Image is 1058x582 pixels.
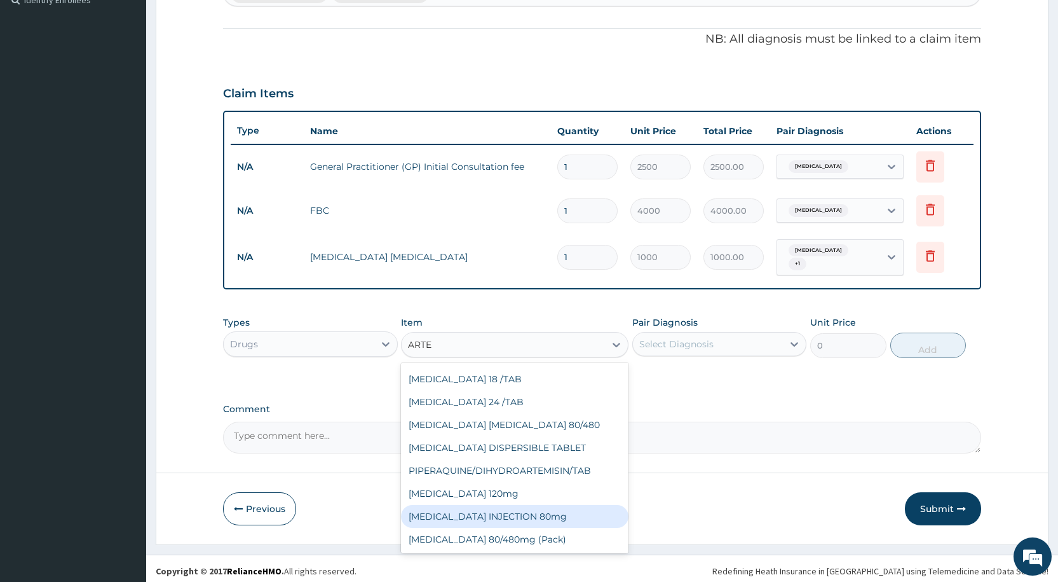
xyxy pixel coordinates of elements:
div: [MEDICAL_DATA] 24 /TAB [401,391,628,413]
strong: Copyright © 2017 . [156,565,284,577]
div: [MEDICAL_DATA] 18 /TAB [401,368,628,391]
div: [MEDICAL_DATA] 120mg [401,482,628,505]
div: [MEDICAL_DATA] 80/480mg (Pack) [401,528,628,551]
span: [MEDICAL_DATA] [789,244,848,257]
div: Chat with us now [66,71,214,88]
div: PIPERAQUINE/DIHYDROARTEMISIN/TAB [401,459,628,482]
img: d_794563401_company_1708531726252_794563401 [24,64,51,95]
td: N/A [231,155,304,179]
td: [MEDICAL_DATA] [MEDICAL_DATA] [304,244,551,270]
div: Drugs [230,338,258,350]
td: N/A [231,199,304,223]
div: Select Diagnosis [639,338,714,350]
th: Pair Diagnosis [770,118,910,144]
div: [MEDICAL_DATA] DISPERSIBLE TABLET [401,436,628,459]
label: Comment [223,404,981,415]
button: Previous [223,492,296,525]
div: Minimize live chat window [208,6,239,37]
span: + 1 [789,258,806,270]
a: RelianceHMO [227,565,281,577]
td: FBC [304,198,551,223]
th: Quantity [551,118,624,144]
div: [MEDICAL_DATA] INJECTION 80mg [401,505,628,528]
th: Actions [910,118,973,144]
td: N/A [231,246,304,269]
label: Item [401,316,423,329]
th: Total Price [697,118,770,144]
div: Redefining Heath Insurance in [GEOGRAPHIC_DATA] using Telemedicine and Data Science! [712,565,1048,578]
button: Add [890,333,966,358]
td: General Practitioner (GP) Initial Consultation fee [304,154,551,179]
label: Unit Price [810,316,856,329]
span: [MEDICAL_DATA] [789,204,848,217]
th: Unit Price [624,118,697,144]
span: We're online! [74,160,175,289]
textarea: Type your message and hit 'Enter' [6,347,242,392]
label: Pair Diagnosis [632,316,698,329]
div: [MEDICAL_DATA] [MEDICAL_DATA] 80/480 [401,413,628,436]
label: Types [223,317,250,328]
th: Name [304,118,551,144]
p: NB: All diagnosis must be linked to a claim item [223,31,981,48]
span: [MEDICAL_DATA] [789,160,848,173]
button: Submit [905,492,981,525]
h3: Claim Items [223,87,294,101]
th: Type [231,119,304,142]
